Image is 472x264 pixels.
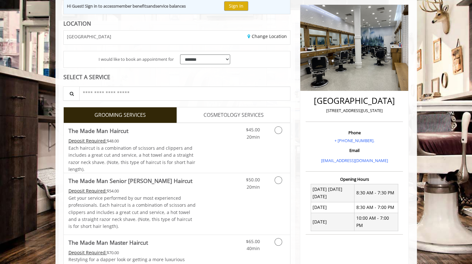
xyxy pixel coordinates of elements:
[246,127,260,133] span: $45.00
[224,1,248,10] button: Sign In
[311,213,354,231] td: [DATE]
[354,213,398,231] td: 10:00 AM - 7:00 PM
[68,188,107,194] span: This service needs some Advance to be paid before we block your appointment
[94,111,146,119] span: GROOMING SERVICES
[115,3,148,9] b: member benefits
[68,249,107,255] span: This service needs some Advance to be paid before we block your appointment
[306,177,403,181] h3: Opening Hours
[354,202,398,213] td: 8:30 AM - 7:00 PM
[155,3,186,9] b: service balances
[68,176,192,185] b: The Made Man Senior [PERSON_NAME] Haircut
[68,249,196,256] div: $70.00
[246,238,260,244] span: $65.00
[307,107,401,114] p: [STREET_ADDRESS][US_STATE]
[68,126,128,135] b: The Made Man Haircut
[63,20,91,27] b: LOCATION
[68,137,196,144] div: $48.00
[246,245,260,251] span: 40min
[307,130,401,135] h3: Phone
[246,184,260,190] span: 20min
[246,177,260,183] span: $50.00
[204,111,264,119] span: COSMETOLOGY SERVICES
[63,86,80,101] button: Service Search
[354,184,398,202] td: 8:30 AM - 7:30 PM
[68,187,196,194] div: $54.00
[307,96,401,105] h2: [GEOGRAPHIC_DATA]
[311,202,354,213] td: [DATE]
[248,33,287,39] a: Change Location
[68,238,148,247] b: The Made Man Master Haircut
[68,195,196,230] p: Get your service performed by our most experienced professionals. Each haircut is a combination o...
[63,74,291,80] div: SELECT A SERVICE
[334,138,374,143] a: + [PHONE_NUMBER].
[321,158,388,163] a: [EMAIL_ADDRESS][DOMAIN_NAME]
[246,134,260,140] span: 20min
[68,138,107,144] span: This service needs some Advance to be paid before we block your appointment
[67,34,111,39] span: [GEOGRAPHIC_DATA]
[67,3,186,9] div: Hi Guest! Sign in to access and
[68,145,195,172] span: Each haircut is a combination of scissors and clippers and includes a great cut and service, a ho...
[311,184,354,202] td: [DATE] [DATE] [DATE]
[99,56,174,63] span: I would like to book an appointment for
[307,148,401,153] h3: Email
